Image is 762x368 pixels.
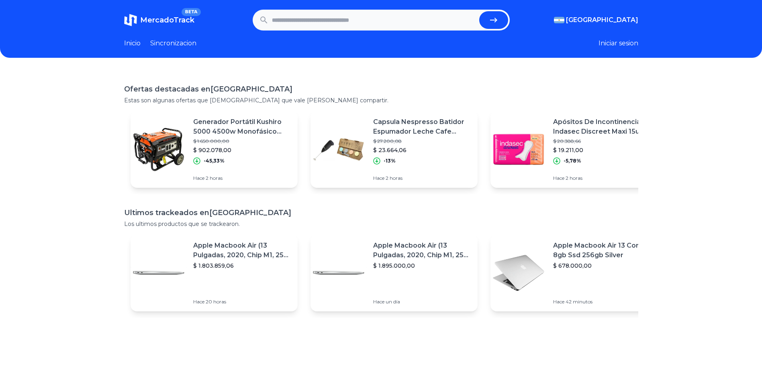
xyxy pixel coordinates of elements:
button: [GEOGRAPHIC_DATA] [554,15,638,25]
a: Inicio [124,39,141,48]
p: $ 19.211,00 [553,146,651,154]
p: $ 1.803.859,06 [193,262,291,270]
p: $ 20.388,66 [553,138,651,144]
a: Featured imageGenerador Portátil Kushiro 5000 4500w Monofásico 220v$ 1.650.000,00$ 902.078,00-45,... [131,111,298,188]
p: Apple Macbook Air 13 Core I5 8gb Ssd 256gb Silver [553,241,651,260]
p: Hace 42 minutos [553,299,651,305]
img: Featured image [490,245,547,301]
p: Capsula Nespresso Batidor Espumador Leche Cafe Cocina Trendy [373,117,471,136]
h1: Ultimos trackeados en [GEOGRAPHIC_DATA] [124,207,638,218]
img: Featured image [131,121,187,177]
p: $ 902.078,00 [193,146,291,154]
p: -13% [384,158,396,164]
img: Argentina [554,17,564,23]
a: Sincronizacion [150,39,196,48]
img: Featured image [311,121,367,177]
p: Hace 2 horas [193,175,291,181]
p: Estas son algunas ofertas que [DEMOGRAPHIC_DATA] que vale [PERSON_NAME] compartir. [124,96,638,104]
a: Featured imageCapsula Nespresso Batidor Espumador Leche Cafe Cocina Trendy$ 27.200,08$ 23.664,06-... [311,111,478,188]
h1: Ofertas destacadas en [GEOGRAPHIC_DATA] [124,83,638,95]
p: Hace 2 horas [373,175,471,181]
p: $ 678.000,00 [553,262,651,270]
p: Generador Portátil Kushiro 5000 4500w Monofásico 220v [193,117,291,136]
span: BETA [182,8,200,16]
p: Hace un día [373,299,471,305]
p: -5,78% [564,158,581,164]
p: Apósitos De Incontinencia Indasec Discreet Maxi 15u [553,117,651,136]
p: Apple Macbook Air (13 Pulgadas, 2020, Chip M1, 256 Gb De Ssd, 8 Gb De Ram) - Plata [373,241,471,260]
p: $ 1.650.000,00 [193,138,291,144]
p: Hace 20 horas [193,299,291,305]
a: Featured imageApósitos De Incontinencia Indasec Discreet Maxi 15u$ 20.388,66$ 19.211,00-5,78%Hace... [490,111,658,188]
p: $ 1.895.000,00 [373,262,471,270]
img: Featured image [490,121,547,177]
p: Apple Macbook Air (13 Pulgadas, 2020, Chip M1, 256 Gb De Ssd, 8 Gb De Ram) - Plata [193,241,291,260]
a: Featured imageApple Macbook Air 13 Core I5 8gb Ssd 256gb Silver$ 678.000,00Hace 42 minutos [490,234,658,311]
img: Featured image [131,245,187,301]
a: Featured imageApple Macbook Air (13 Pulgadas, 2020, Chip M1, 256 Gb De Ssd, 8 Gb De Ram) - Plata$... [131,234,298,311]
a: Featured imageApple Macbook Air (13 Pulgadas, 2020, Chip M1, 256 Gb De Ssd, 8 Gb De Ram) - Plata$... [311,234,478,311]
button: Iniciar sesion [599,39,638,48]
p: $ 27.200,08 [373,138,471,144]
p: $ 23.664,06 [373,146,471,154]
img: MercadoTrack [124,14,137,26]
p: -45,33% [204,158,225,164]
img: Featured image [311,245,367,301]
a: MercadoTrackBETA [124,14,194,26]
span: [GEOGRAPHIC_DATA] [566,15,638,25]
p: Los ultimos productos que se trackearon. [124,220,638,228]
p: Hace 2 horas [553,175,651,181]
span: MercadoTrack [140,16,194,24]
